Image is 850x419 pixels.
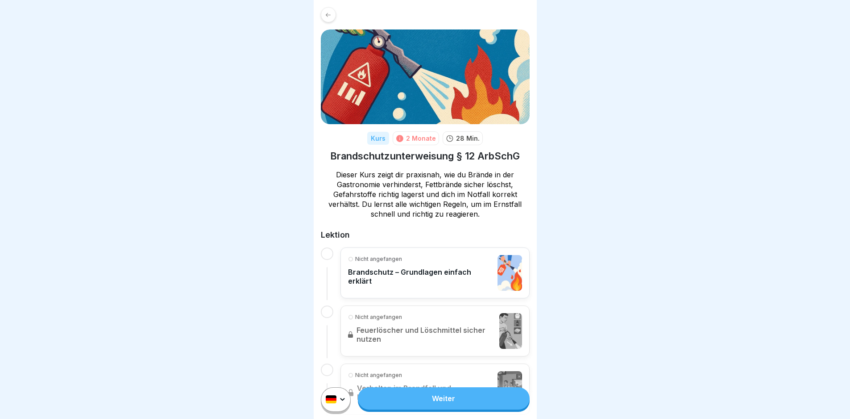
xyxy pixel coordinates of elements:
[358,387,529,410] a: Weiter
[326,396,336,404] img: de.svg
[348,268,493,285] p: Brandschutz – Grundlagen einfach erklärt
[330,150,520,163] h1: Brandschutzunterweisung § 12 ArbSchG
[406,134,436,143] div: 2 Monate
[321,230,530,240] h2: Lektion
[321,170,530,219] p: Dieser Kurs zeigt dir praxisnah, wie du Brände in der Gastronomie verhinderst, Fettbrände sicher ...
[367,132,389,145] div: Kurs
[348,255,522,291] a: Nicht angefangenBrandschutz – Grundlagen einfach erklärt
[456,134,480,143] p: 28 Min.
[355,255,402,263] p: Nicht angefangen
[321,29,530,124] img: b0iy7e1gfawqjs4nezxuanzk.png
[498,255,522,291] img: jk2cb1870yl2a5bc90remfuh.png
